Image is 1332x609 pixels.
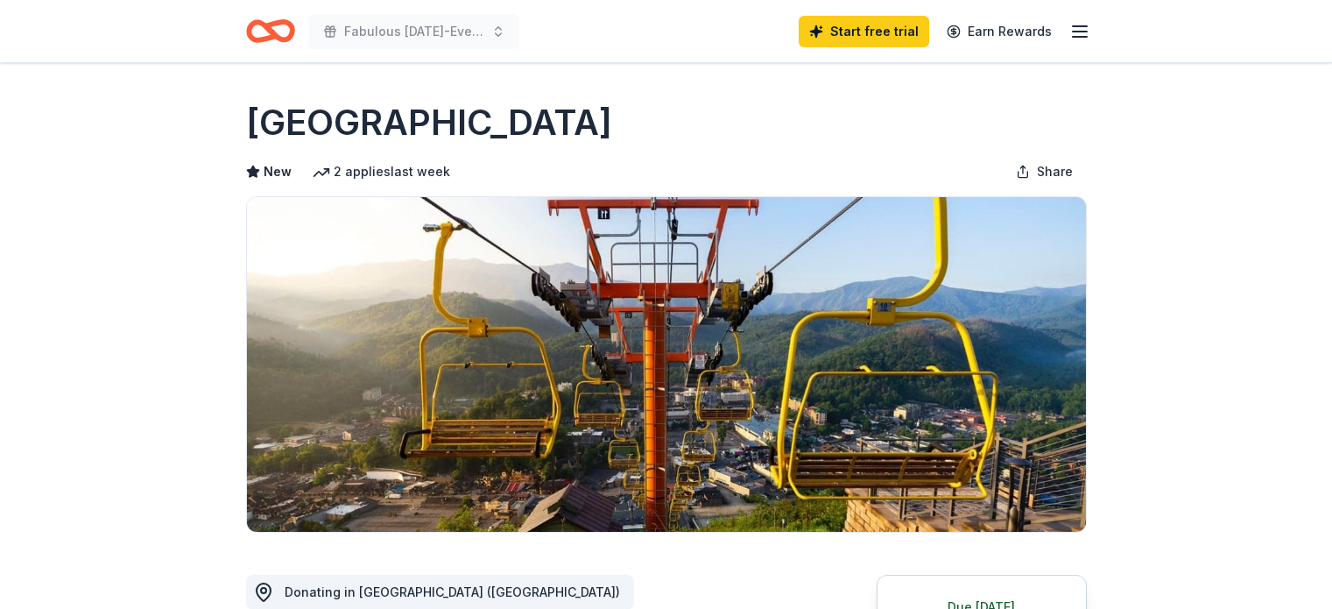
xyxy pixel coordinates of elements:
[936,16,1062,47] a: Earn Rewards
[344,21,484,42] span: Fabulous [DATE]-Every Week
[247,197,1086,532] img: Image for Gatlinburg Skypark
[313,161,450,182] div: 2 applies last week
[264,161,292,182] span: New
[309,14,519,49] button: Fabulous [DATE]-Every Week
[799,16,929,47] a: Start free trial
[246,11,295,52] a: Home
[1037,161,1073,182] span: Share
[1002,154,1087,189] button: Share
[285,584,620,599] span: Donating in [GEOGRAPHIC_DATA] ([GEOGRAPHIC_DATA])
[246,98,612,147] h1: [GEOGRAPHIC_DATA]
